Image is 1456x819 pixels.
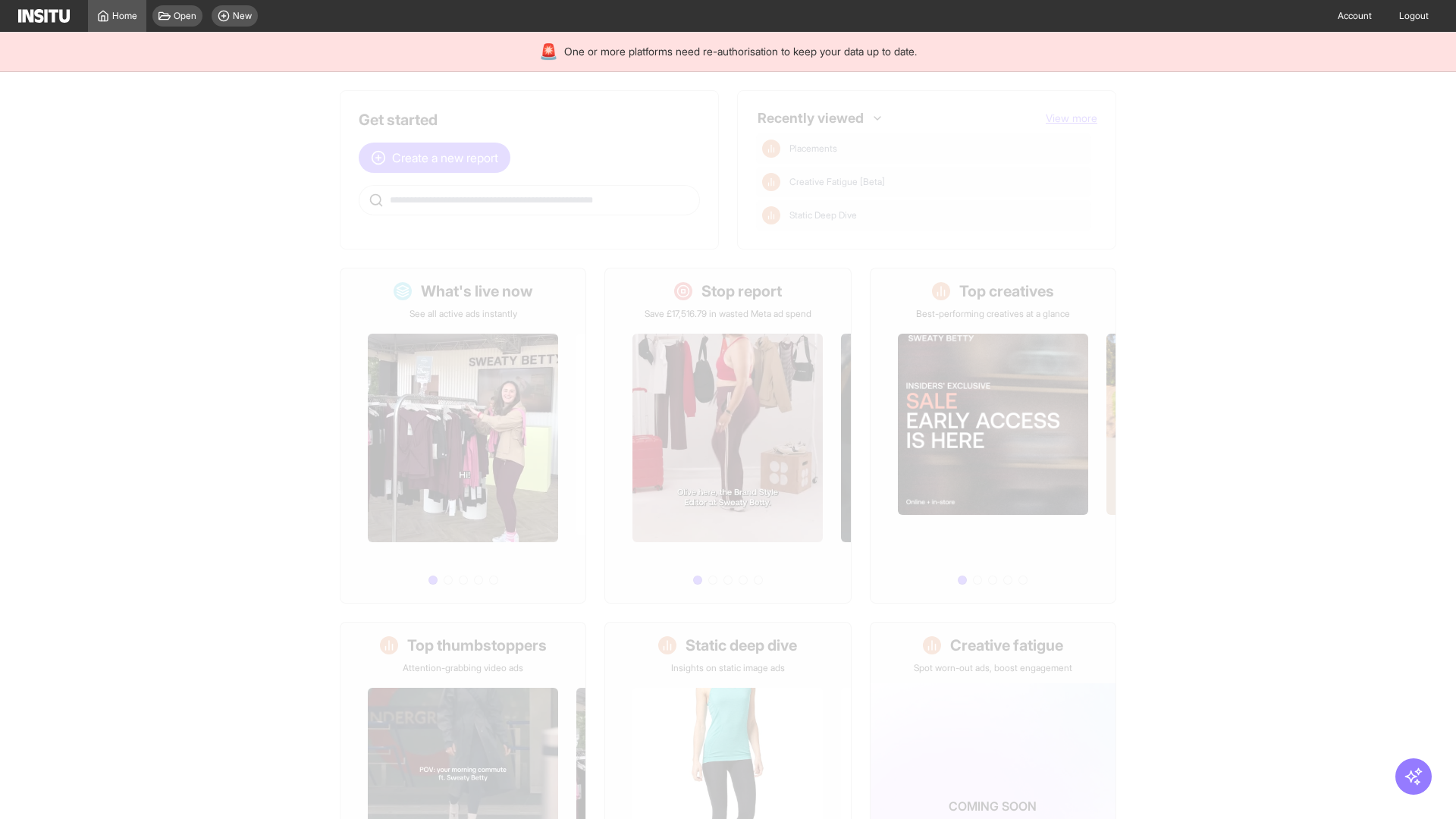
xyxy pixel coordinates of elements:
[233,10,252,22] span: New
[564,44,917,59] span: One or more platforms need re-authorisation to keep your data up to date.
[112,10,137,22] span: Home
[18,9,70,23] img: Logo
[539,41,558,62] div: 🚨
[174,10,196,22] span: Open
